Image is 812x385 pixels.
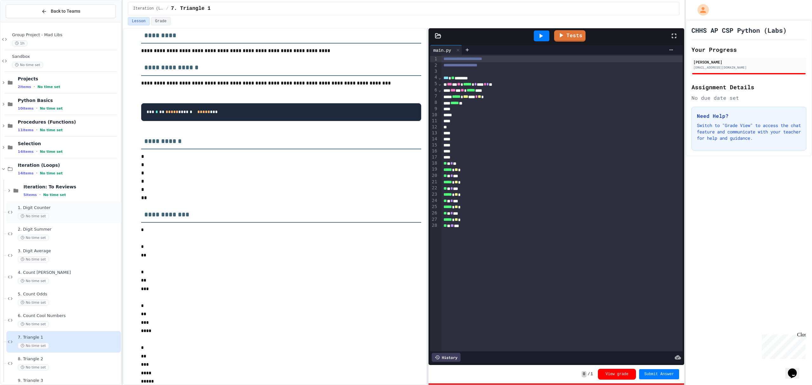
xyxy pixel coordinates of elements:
span: Back to Teams [51,8,80,15]
div: 11 [430,118,438,124]
h1: CHHS AP CSP Python (Labs) [691,26,787,35]
button: Submit Answer [639,369,679,379]
span: Sandbox [12,54,120,59]
div: 21 [430,179,438,185]
div: 22 [430,185,438,191]
span: 7. Triangle 1 [171,5,211,12]
div: No due date set [691,94,806,102]
div: 13 [430,130,438,136]
span: No time set [18,300,49,306]
span: • [36,149,37,154]
div: main.py [430,45,462,55]
div: 4 [430,74,438,81]
span: No time set [37,85,60,89]
span: 14 items [18,150,34,154]
span: Iteration: To Reviews [23,184,120,190]
div: 12 [430,124,438,130]
span: 0 [582,371,586,377]
a: Tests [554,30,586,42]
span: 5. Count Odds [18,292,120,297]
span: No time set [18,364,49,370]
div: [PERSON_NAME] [693,59,804,65]
span: No time set [40,128,63,132]
button: Back to Teams [6,4,116,18]
span: 14 items [18,171,34,175]
span: 2. Digit Summer [18,227,120,232]
span: / [166,6,168,11]
div: [EMAIL_ADDRESS][DOMAIN_NAME] [693,65,804,70]
h3: Need Help? [697,112,801,120]
div: 2 [430,62,438,69]
span: No time set [18,213,49,219]
div: 3 [430,68,438,74]
span: 9. Triangle 3 [18,378,120,383]
div: 23 [430,191,438,198]
iframe: chat widget [759,332,806,359]
div: 19 [430,166,438,172]
div: 24 [430,198,438,204]
span: No time set [12,62,43,68]
span: • [39,192,41,197]
span: 1. Digit Counter [18,205,120,211]
div: 20 [430,172,438,179]
div: 26 [430,210,438,216]
span: No time set [40,106,63,111]
span: Fold line [438,81,441,86]
span: 10 items [18,106,34,111]
iframe: chat widget [785,360,806,379]
span: Fold line [438,87,441,92]
span: • [36,106,37,111]
span: No time set [18,256,49,262]
span: 6. Count Cool Numbers [18,313,120,319]
div: 1 [430,56,438,62]
span: Fold line [438,75,441,80]
div: 25 [430,204,438,210]
div: 14 [430,136,438,142]
div: 18 [430,160,438,166]
span: No time set [18,278,49,284]
span: 5 items [23,193,37,197]
span: Python Basics [18,98,120,103]
div: 7 [430,93,438,99]
span: 7. Triangle 1 [18,335,120,340]
span: No time set [18,235,49,241]
button: View grade [598,369,636,380]
div: 9 [430,106,438,112]
span: 3. Digit Average [18,248,120,254]
span: • [34,84,35,89]
span: 1 [591,372,593,377]
span: / [588,372,590,377]
div: 15 [430,142,438,148]
div: History [432,353,461,362]
span: 2 items [18,85,31,89]
span: No time set [18,343,49,349]
span: No time set [40,150,63,154]
span: Iteration (Loops) [18,162,120,168]
span: No time set [18,321,49,327]
span: No time set [43,193,66,197]
h2: Assignment Details [691,83,806,91]
span: No time set [40,171,63,175]
div: 28 [430,222,438,229]
div: 10 [430,112,438,118]
div: My Account [691,3,710,17]
div: 6 [430,87,438,93]
span: Procedures (Functions) [18,119,120,125]
div: 16 [430,148,438,154]
span: 1h [12,40,27,46]
div: 27 [430,216,438,223]
div: 17 [430,154,438,160]
span: Group Project - Mad Libs [12,32,120,38]
span: 11 items [18,128,34,132]
p: Switch to "Grade View" to access the chat feature and communicate with your teacher for help and ... [697,122,801,141]
h2: Your Progress [691,45,806,54]
div: 8 [430,99,438,106]
span: Iteration (Loops) [133,6,164,11]
span: Submit Answer [644,372,674,377]
span: Projects [18,76,120,82]
span: 4. Count [PERSON_NAME] [18,270,120,275]
span: 8. Triangle 2 [18,356,120,362]
div: Chat with us now!Close [3,3,44,40]
span: • [36,127,37,132]
button: Grade [151,17,171,25]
